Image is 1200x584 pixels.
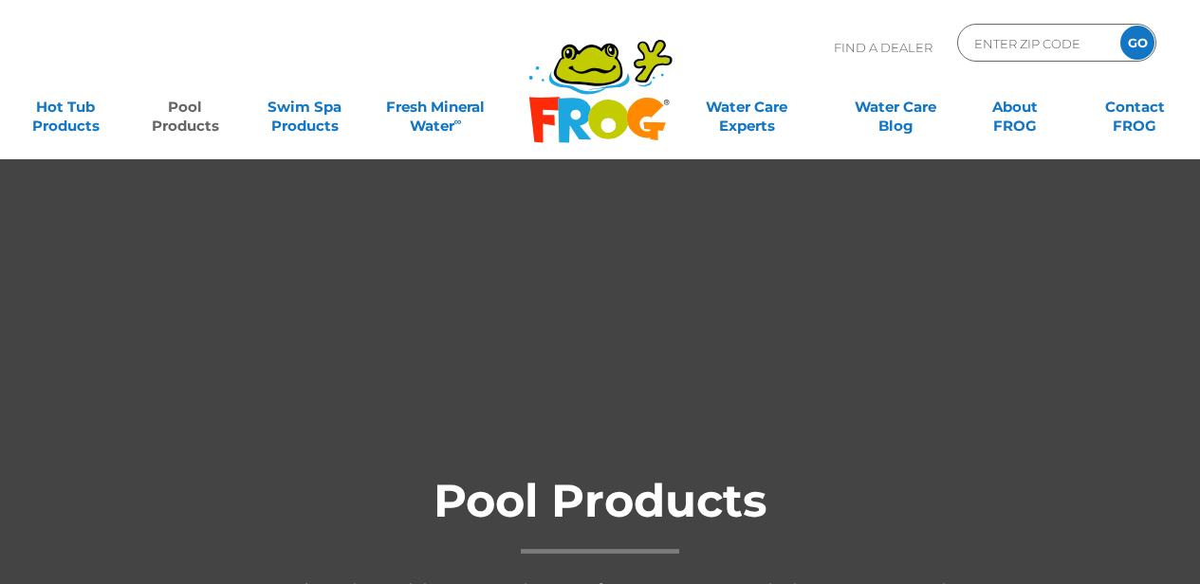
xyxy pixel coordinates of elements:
[834,24,932,71] p: Find A Dealer
[672,88,822,126] a: Water CareExperts
[972,29,1100,57] input: Zip Code Form
[258,88,351,126] a: Swim SpaProducts
[849,88,942,126] a: Water CareBlog
[138,88,231,126] a: PoolProducts
[221,476,980,554] h1: Pool Products
[1120,26,1154,60] input: GO
[1088,88,1181,126] a: ContactFROG
[19,88,112,126] a: Hot TubProducts
[454,115,462,128] sup: ∞
[969,88,1062,126] a: AboutFROG
[378,88,494,126] a: Fresh MineralWater∞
